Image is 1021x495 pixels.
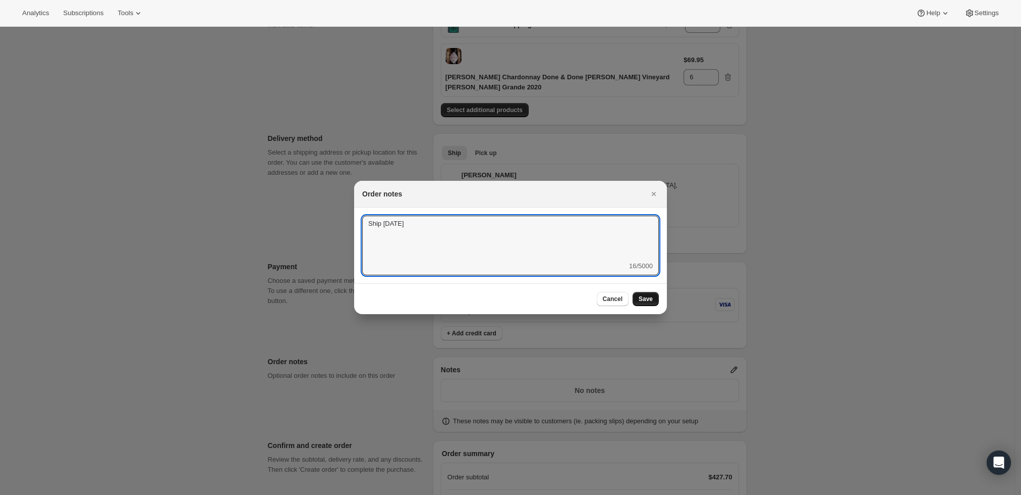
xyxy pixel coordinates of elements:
[118,9,133,17] span: Tools
[987,451,1011,475] div: Open Intercom Messenger
[958,6,1005,20] button: Settings
[639,295,653,303] span: Save
[975,9,999,17] span: Settings
[16,6,55,20] button: Analytics
[597,292,629,306] button: Cancel
[647,187,661,201] button: Close
[362,189,402,199] h2: Order notes
[926,9,940,17] span: Help
[57,6,109,20] button: Subscriptions
[22,9,49,17] span: Analytics
[63,9,103,17] span: Subscriptions
[603,295,622,303] span: Cancel
[111,6,149,20] button: Tools
[362,216,659,261] textarea: Ship [DATE]
[910,6,956,20] button: Help
[633,292,659,306] button: Save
